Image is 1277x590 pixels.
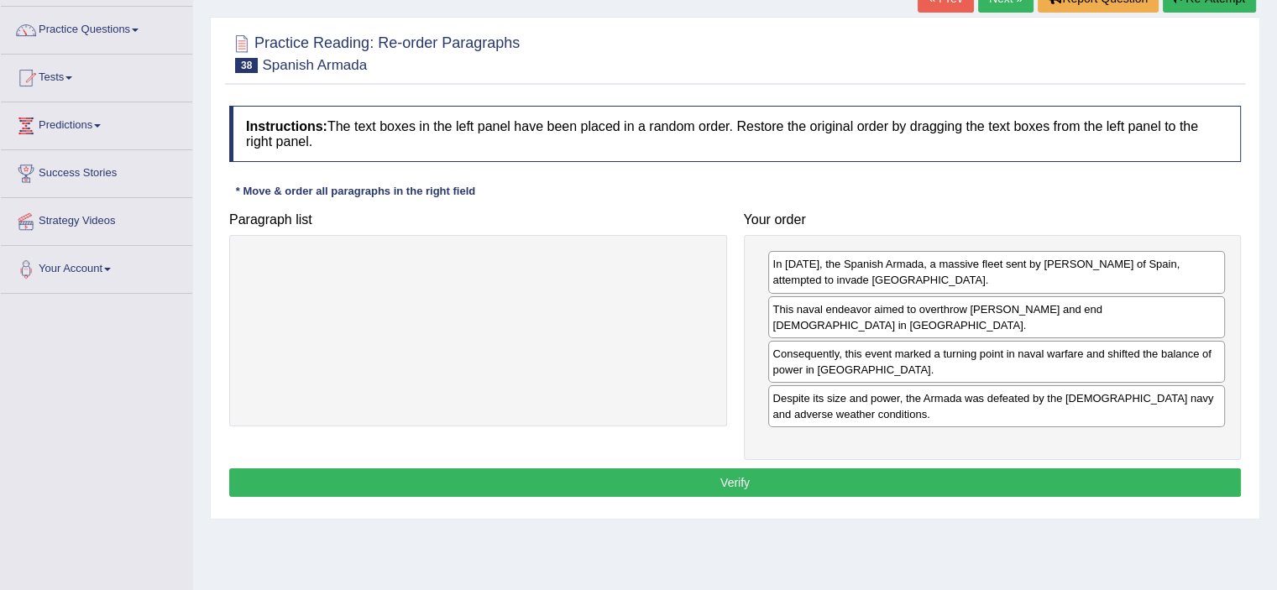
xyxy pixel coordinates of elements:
[235,58,258,73] span: 38
[768,385,1226,427] div: Despite its size and power, the Armada was defeated by the [DEMOGRAPHIC_DATA] navy and adverse we...
[246,119,327,133] b: Instructions:
[262,57,367,73] small: Spanish Armada
[229,468,1241,497] button: Verify
[1,55,192,97] a: Tests
[1,198,192,240] a: Strategy Videos
[744,212,1242,227] h4: Your order
[768,296,1226,338] div: This naval endeavor aimed to overthrow [PERSON_NAME] and end [DEMOGRAPHIC_DATA] in [GEOGRAPHIC_DA...
[229,31,520,73] h2: Practice Reading: Re-order Paragraphs
[1,150,192,192] a: Success Stories
[229,183,482,199] div: * Move & order all paragraphs in the right field
[1,102,192,144] a: Predictions
[229,212,727,227] h4: Paragraph list
[1,246,192,288] a: Your Account
[768,251,1226,293] div: In [DATE], the Spanish Armada, a massive fleet sent by [PERSON_NAME] of Spain, attempted to invad...
[1,7,192,49] a: Practice Questions
[229,106,1241,162] h4: The text boxes in the left panel have been placed in a random order. Restore the original order b...
[768,341,1226,383] div: Consequently, this event marked a turning point in naval warfare and shifted the balance of power...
